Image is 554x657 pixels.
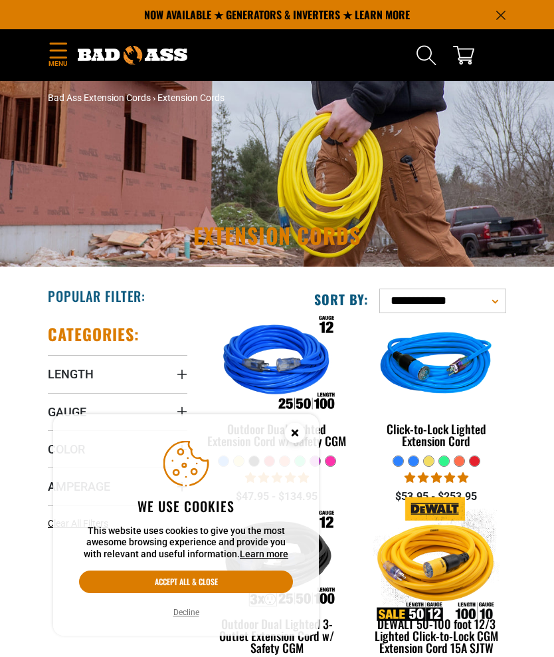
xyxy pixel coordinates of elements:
[48,91,506,105] nav: breadcrumbs
[48,404,86,420] span: Gauge
[48,393,187,430] summary: Gauge
[314,291,369,308] label: Sort by:
[48,40,68,71] summary: Menu
[169,606,203,619] button: Decline
[367,324,506,455] a: blue Click-to-Lock Lighted Extension Cord
[48,324,139,344] h2: Categories:
[367,618,506,654] div: DEWALT 50-100 foot 12/3 Lighted Click-to-Lock CGM Extension Cord 15A SJTW
[207,303,347,429] img: Outdoor Dual Lighted Extension Cord w/ Safety CGM
[48,517,114,531] a: Clear All Filters
[79,571,293,593] button: Accept all & close
[48,92,151,103] a: Bad Ass Extension Cords
[48,518,108,529] span: Clear All Filters
[405,471,468,484] span: 4.87 stars
[48,467,187,505] summary: Amperage
[48,59,68,68] span: Menu
[366,497,507,624] img: DEWALT 50-100 foot 12/3 Lighted Click-to-Lock CGM Extension Cord 15A SJTW
[48,479,110,494] span: Amperage
[366,303,507,429] img: blue
[207,324,347,455] a: Outdoor Dual Lighted Extension Cord w/ Safety CGM Outdoor Dual Lighted Extension Cord w/ Safety CGM
[153,92,155,103] span: ›
[48,225,506,246] h1: Extension Cords
[48,287,145,305] h2: Popular Filter:
[48,442,85,457] span: Color
[53,414,319,636] aside: Cookie Consent
[48,366,94,382] span: Length
[207,618,347,654] div: Outdoor Dual Lighted 3-Outlet Extension Cord w/ Safety CGM
[157,92,225,103] span: Extension Cords
[48,355,187,392] summary: Length
[367,489,506,505] div: $53.95 - $253.95
[78,46,187,65] img: Bad Ass Extension Cords
[416,45,437,66] summary: Search
[240,549,288,559] a: Learn more
[48,430,187,467] summary: Color
[367,423,506,447] div: Click-to-Lock Lighted Extension Cord
[79,497,293,515] h2: We use cookies
[79,525,293,561] p: This website uses cookies to give you the most awesome browsing experience and provide you with r...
